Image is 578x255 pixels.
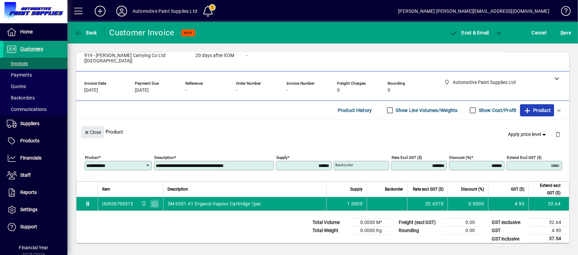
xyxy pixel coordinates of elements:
[85,155,99,160] mat-label: Product
[20,29,33,34] span: Home
[3,104,67,115] a: Communications
[443,227,483,235] td: 0.00
[184,31,192,35] span: NEW
[3,69,67,81] a: Payments
[560,30,563,35] span: S
[523,105,551,116] span: Product
[236,88,237,93] span: -
[76,119,569,144] div: Product
[110,27,175,38] div: Customer Invoice
[3,115,67,132] a: Suppliers
[532,27,547,38] span: Cancel
[20,190,37,195] span: Reports
[286,88,288,93] span: -
[7,95,35,101] span: Backorders
[74,30,97,35] span: Back
[335,104,375,116] button: Product History
[102,200,133,207] div: UU006790313
[3,133,67,149] a: Products
[385,186,403,193] span: Backorder
[84,88,98,93] span: [DATE]
[450,30,489,35] span: ost & Email
[529,235,569,243] td: 37.54
[533,182,560,197] span: Extend excl GST ($)
[559,27,573,39] button: Save
[20,155,41,161] span: Financials
[508,131,547,138] span: Apply price level
[550,131,566,137] app-page-header-button: Delete
[67,27,104,39] app-page-header-button: Back
[20,138,39,143] span: Products
[528,197,569,210] td: 32.64
[347,200,363,207] span: 1.0000
[395,107,458,114] label: Show Line Volumes/Weights
[449,155,471,160] mat-label: Discount (%)
[520,104,554,116] button: Product
[185,88,187,93] span: -
[529,219,569,227] td: 32.64
[529,227,569,235] td: 4.90
[349,227,390,235] td: 0.0000 Kg
[448,197,488,210] td: 0.0000
[246,53,247,58] span: -
[102,186,110,193] span: Item
[350,186,363,193] span: Supply
[135,88,149,93] span: [DATE]
[398,6,549,17] div: [PERSON_NAME] [PERSON_NAME][EMAIL_ADDRESS][DOMAIN_NAME]
[478,107,517,114] label: Show Cost/Profit
[80,129,106,135] app-page-header-button: Close
[20,207,37,212] span: Settings
[556,1,570,23] a: Knowledge Base
[488,235,529,243] td: GST inclusive
[392,155,422,160] mat-label: Rate excl GST ($)
[488,227,529,235] td: GST
[3,81,67,92] a: Quotes
[7,84,26,89] span: Quotes
[560,27,571,38] span: ave
[168,186,188,193] span: Description
[140,200,147,207] span: Automotive Paint Supplies Ltd
[507,155,542,160] mat-label: Extend excl GST ($)
[388,88,390,93] span: 0
[19,245,49,250] span: Financial Year
[3,184,67,201] a: Reports
[84,127,101,138] span: Close
[3,167,67,184] a: Staff
[20,172,31,178] span: Staff
[550,126,566,142] button: Delete
[461,186,484,193] span: Discount (%)
[488,219,529,227] td: GST exclusive
[111,5,132,17] button: Profile
[488,197,528,210] td: 4.90
[338,105,372,116] span: Product History
[7,61,28,66] span: Invoices
[7,107,47,112] span: Communications
[511,186,524,193] span: GST ($)
[3,201,67,218] a: Settings
[3,58,67,69] a: Invoices
[349,219,390,227] td: 0.0000 M³
[530,27,548,39] button: Cancel
[3,92,67,104] a: Backorders
[3,150,67,167] a: Financials
[81,126,104,138] button: Close
[3,24,67,40] a: Home
[309,219,349,227] td: Total Volume
[395,227,443,235] td: Rounding
[89,5,111,17] button: Add
[276,155,287,160] mat-label: Supply
[395,219,443,227] td: Freight (excl GST)
[168,200,261,207] span: 3M 6051 A1 Organic Vapour Cartridge 1pai
[7,72,32,78] span: Payments
[443,219,483,227] td: 0.00
[73,27,99,39] button: Back
[462,30,465,35] span: P
[3,219,67,235] a: Support
[335,163,353,167] mat-label: Backorder
[506,129,550,141] button: Apply price level
[412,200,444,207] div: 32.6370
[20,121,39,126] span: Suppliers
[154,155,174,160] mat-label: Description
[195,53,234,58] span: 20 days after EOM
[20,46,43,52] span: Customers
